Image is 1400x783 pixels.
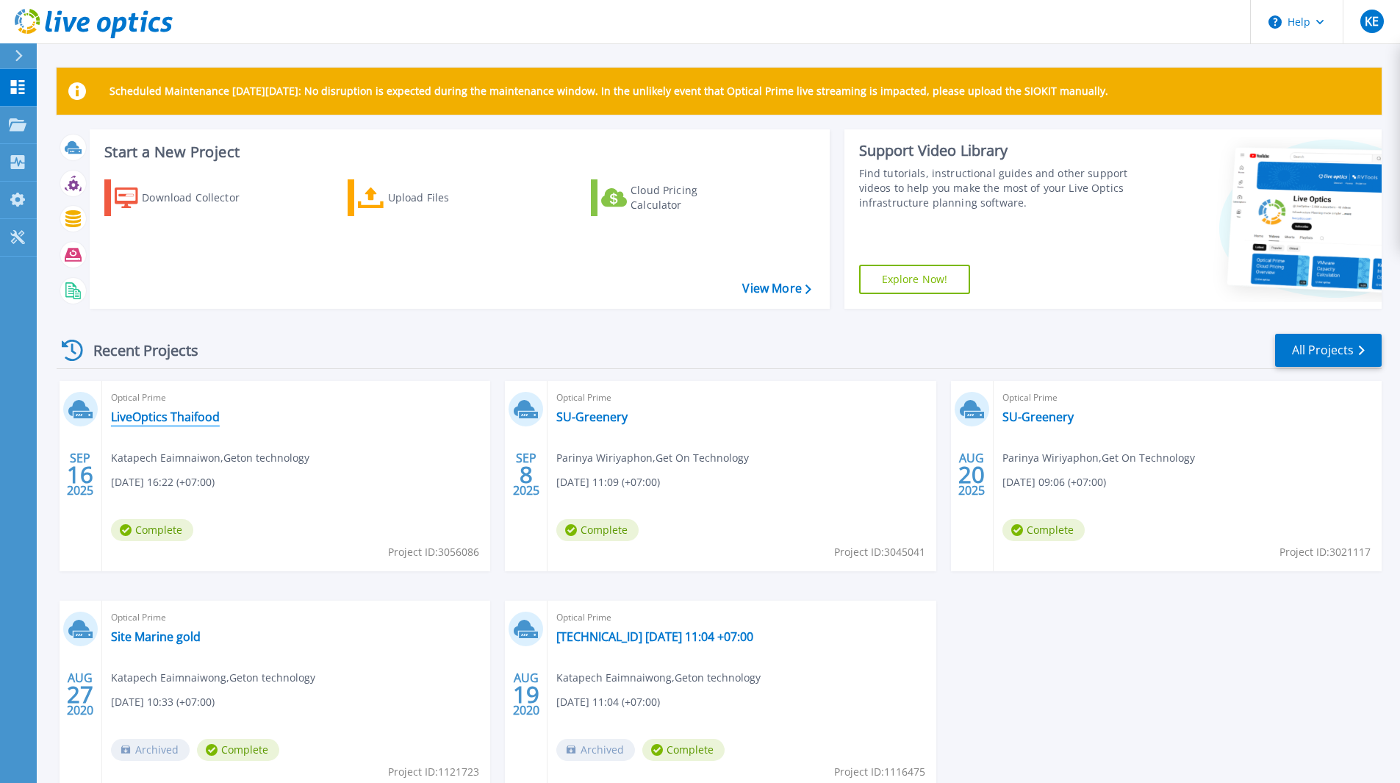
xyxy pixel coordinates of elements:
[111,629,201,644] a: Site Marine gold
[556,410,628,424] a: SU-Greenery
[1365,15,1379,27] span: KE
[111,410,220,424] a: LiveOptics Thaifood
[1002,450,1195,466] span: Parinya Wiriyaphon , Get On Technology
[388,183,506,212] div: Upload Files
[142,183,259,212] div: Download Collector
[631,183,748,212] div: Cloud Pricing Calculator
[556,694,660,710] span: [DATE] 11:04 (+07:00)
[958,468,985,481] span: 20
[556,390,927,406] span: Optical Prime
[111,450,309,466] span: Katapech Eaimnaiwon , Geton technology
[556,739,635,761] span: Archived
[111,739,190,761] span: Archived
[1002,474,1106,490] span: [DATE] 09:06 (+07:00)
[111,390,481,406] span: Optical Prime
[859,166,1133,210] div: Find tutorials, instructional guides and other support videos to help you make the most of your L...
[556,474,660,490] span: [DATE] 11:09 (+07:00)
[642,739,725,761] span: Complete
[1002,519,1085,541] span: Complete
[111,519,193,541] span: Complete
[591,179,755,216] a: Cloud Pricing Calculator
[859,141,1133,160] div: Support Video Library
[104,179,268,216] a: Download Collector
[742,282,811,296] a: View More
[67,468,93,481] span: 16
[556,670,761,686] span: Katapech Eaimnaiwong , Geton technology
[512,448,540,501] div: SEP 2025
[859,265,971,294] a: Explore Now!
[520,468,533,481] span: 8
[348,179,511,216] a: Upload Files
[388,764,479,780] span: Project ID: 1121723
[556,609,927,626] span: Optical Prime
[834,764,925,780] span: Project ID: 1116475
[67,688,93,701] span: 27
[111,670,315,686] span: Katapech Eaimnaiwong , Geton technology
[111,694,215,710] span: [DATE] 10:33 (+07:00)
[556,629,753,644] a: [TECHNICAL_ID] [DATE] 11:04 +07:00
[512,668,540,721] div: AUG 2020
[1002,410,1074,424] a: SU-Greenery
[388,544,479,560] span: Project ID: 3056086
[66,668,94,721] div: AUG 2020
[57,332,218,368] div: Recent Projects
[958,448,986,501] div: AUG 2025
[104,144,811,160] h3: Start a New Project
[111,474,215,490] span: [DATE] 16:22 (+07:00)
[111,609,481,626] span: Optical Prime
[834,544,925,560] span: Project ID: 3045041
[66,448,94,501] div: SEP 2025
[1279,544,1371,560] span: Project ID: 3021117
[197,739,279,761] span: Complete
[1002,390,1373,406] span: Optical Prime
[110,85,1108,97] p: Scheduled Maintenance [DATE][DATE]: No disruption is expected during the maintenance window. In t...
[513,688,539,701] span: 19
[556,450,749,466] span: Parinya Wiriyaphon , Get On Technology
[556,519,639,541] span: Complete
[1275,334,1382,367] a: All Projects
